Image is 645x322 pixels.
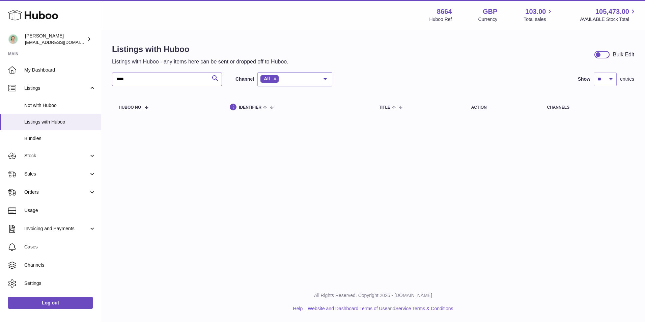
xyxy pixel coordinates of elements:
span: 103.00 [525,7,546,16]
div: action [471,105,534,110]
span: 105,473.00 [595,7,629,16]
p: All Rights Reserved. Copyright 2025 - [DOMAIN_NAME] [107,292,640,299]
h1: Listings with Huboo [112,44,288,55]
strong: GBP [483,7,497,16]
span: Listings [24,85,89,91]
span: Orders [24,189,89,195]
a: Log out [8,297,93,309]
span: My Dashboard [24,67,96,73]
label: Channel [235,76,254,82]
a: 103.00 Total sales [524,7,554,23]
span: Invoicing and Payments [24,225,89,232]
div: Bulk Edit [613,51,634,58]
span: [EMAIL_ADDRESS][DOMAIN_NAME] [25,39,99,45]
img: internalAdmin-8664@internal.huboo.com [8,34,18,44]
label: Show [578,76,590,82]
div: Huboo Ref [429,16,452,23]
a: Website and Dashboard Terms of Use [308,306,387,311]
strong: 8664 [437,7,452,16]
li: and [305,305,453,312]
span: Usage [24,207,96,214]
span: Huboo no [119,105,141,110]
span: Channels [24,262,96,268]
span: Total sales [524,16,554,23]
a: Service Terms & Conditions [395,306,453,311]
span: Bundles [24,135,96,142]
span: AVAILABLE Stock Total [580,16,637,23]
div: channels [547,105,627,110]
a: Help [293,306,303,311]
div: Currency [478,16,498,23]
span: Settings [24,280,96,287]
span: title [379,105,390,110]
span: Stock [24,153,89,159]
span: Listings with Huboo [24,119,96,125]
span: Sales [24,171,89,177]
span: Cases [24,244,96,250]
div: [PERSON_NAME] [25,33,86,46]
span: identifier [239,105,261,110]
a: 105,473.00 AVAILABLE Stock Total [580,7,637,23]
p: Listings with Huboo - any items here can be sent or dropped off to Huboo. [112,58,288,65]
span: entries [620,76,634,82]
span: Not with Huboo [24,102,96,109]
span: All [264,76,270,81]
